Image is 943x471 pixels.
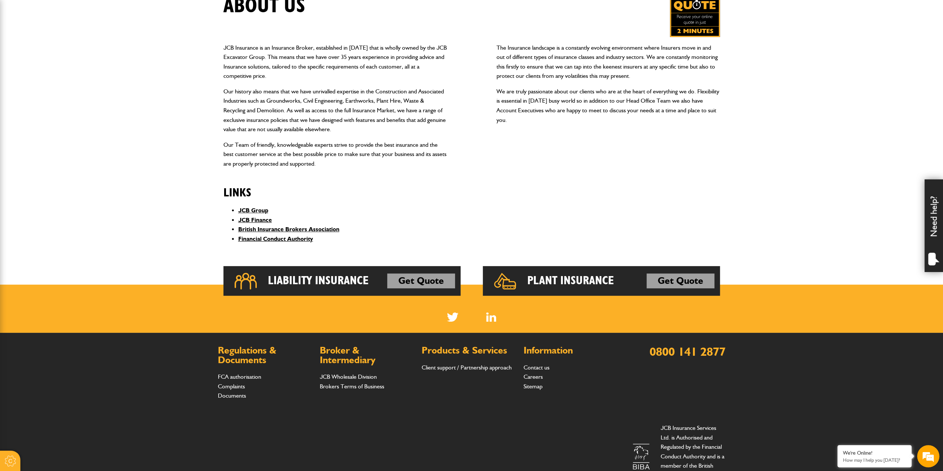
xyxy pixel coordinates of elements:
[647,273,714,288] a: Get Quote
[524,373,543,380] a: Careers
[524,346,618,355] h2: Information
[238,226,339,233] a: British Insurance Brokers Association
[387,273,455,288] a: Get Quote
[486,312,496,322] a: LinkedIn
[524,383,542,390] a: Sitemap
[218,392,246,399] a: Documents
[320,373,377,380] a: JCB Wholesale Division
[486,312,496,322] img: Linked In
[238,235,313,242] a: Financial Conduct Authority
[218,373,261,380] a: FCA authorisation
[497,87,720,125] p: We are truly passionate about our clients who are at the heart of everything we do. Flexibility i...
[223,43,447,81] p: JCB Insurance is an Insurance Broker, established in [DATE] that is wholly owned by the JCB Excav...
[924,179,943,272] div: Need help?
[843,457,906,463] p: How may I help you today?
[238,207,268,214] a: JCB Group
[497,43,720,81] p: The Insurance landscape is a constantly evolving environment where Insurers move in and out of di...
[320,383,384,390] a: Brokers Terms of Business
[524,364,549,371] a: Contact us
[422,364,512,371] a: Client support / Partnership approach
[218,346,312,365] h2: Regulations & Documents
[223,87,447,134] p: Our history also means that we have unrivalled expertise in the Construction and Associated Indus...
[527,273,614,288] h2: Plant Insurance
[447,312,458,322] img: Twitter
[422,346,516,355] h2: Products & Services
[218,383,245,390] a: Complaints
[268,273,369,288] h2: Liability Insurance
[650,344,725,359] a: 0800 141 2877
[843,450,906,456] div: We're Online!
[320,346,414,365] h2: Broker & Intermediary
[238,216,272,223] a: JCB Finance
[223,140,447,169] p: Our Team of friendly, knowledgeable experts strive to provide the best insurance and the best cus...
[223,175,447,200] h2: Links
